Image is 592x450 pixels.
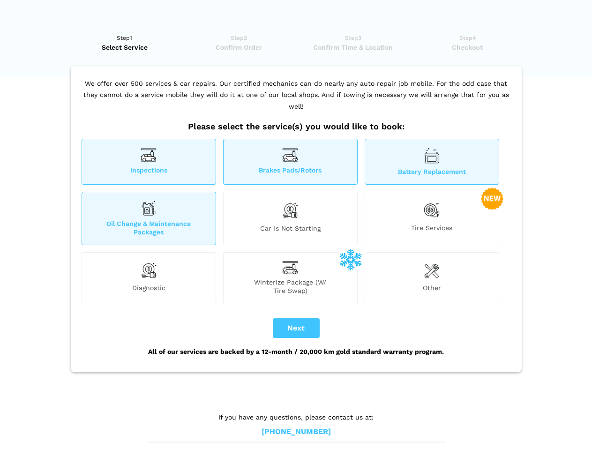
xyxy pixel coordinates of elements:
a: Step2 [185,33,293,52]
span: Confirm Order [185,43,293,52]
span: Brakes Pads/Rotors [224,166,357,176]
span: Car is not starting [224,224,357,236]
a: Step1 [71,33,179,52]
img: winterize-icon_1.png [339,248,362,270]
a: Step3 [299,33,407,52]
span: Checkout [413,43,522,52]
span: Tire Services [365,224,499,236]
p: We offer over 500 services & car repairs. Our certified mechanics can do nearly any auto repair j... [79,78,513,122]
button: Next [273,318,320,338]
img: new-badge-2-48.png [481,187,503,210]
span: Oil Change & Maintenance Packages [82,219,216,236]
span: Select Service [71,43,179,52]
span: Other [365,284,499,295]
span: Diagnostic [82,284,216,295]
a: Step4 [413,33,522,52]
div: All of our services are backed by a 12-month / 20,000 km gold standard warranty program. [79,338,513,365]
span: Battery Replacement [365,167,499,176]
span: Confirm Time & Location [299,43,407,52]
a: [PHONE_NUMBER] [262,427,331,437]
span: Inspections [82,166,216,176]
h2: Please select the service(s) you would like to book: [79,121,513,132]
p: If you have any questions, please contact us at: [149,412,444,422]
span: Winterize Package (W/ Tire Swap) [224,278,357,295]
